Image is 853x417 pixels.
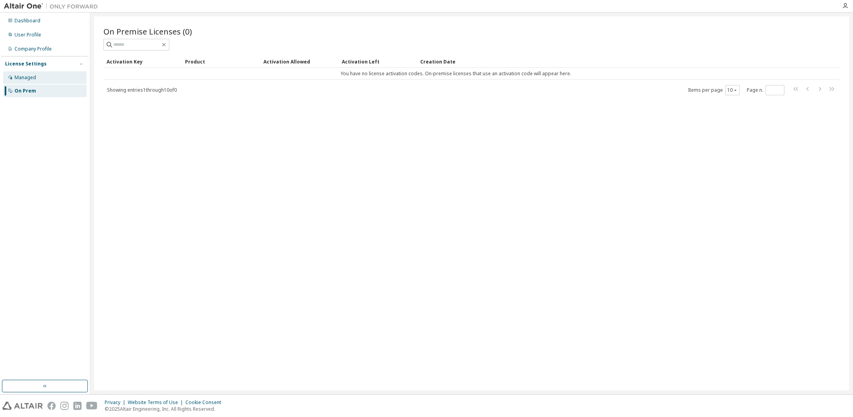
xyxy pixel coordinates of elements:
img: instagram.svg [60,402,69,410]
td: You have no license activation codes. On-premise licenses that use an activation code will appear... [103,68,808,80]
div: Activation Allowed [263,55,336,68]
span: Showing entries 1 through 10 of 0 [107,87,177,93]
img: Altair One [4,2,102,10]
div: Privacy [105,399,128,406]
div: Cookie Consent [185,399,226,406]
div: Creation Date [420,55,805,68]
div: On Prem [15,88,36,94]
div: User Profile [15,32,41,38]
span: Page n. [747,85,784,95]
div: Activation Key [107,55,179,68]
div: Product [185,55,257,68]
img: youtube.svg [86,402,98,410]
div: Managed [15,74,36,81]
img: altair_logo.svg [2,402,43,410]
button: 10 [727,87,738,93]
div: License Settings [5,61,47,67]
span: Items per page [688,85,740,95]
img: facebook.svg [47,402,56,410]
div: Dashboard [15,18,40,24]
span: On Premise Licenses (0) [103,26,192,37]
div: Activation Left [342,55,414,68]
div: Website Terms of Use [128,399,185,406]
div: Company Profile [15,46,52,52]
img: linkedin.svg [73,402,82,410]
p: © 2025 Altair Engineering, Inc. All Rights Reserved. [105,406,226,412]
